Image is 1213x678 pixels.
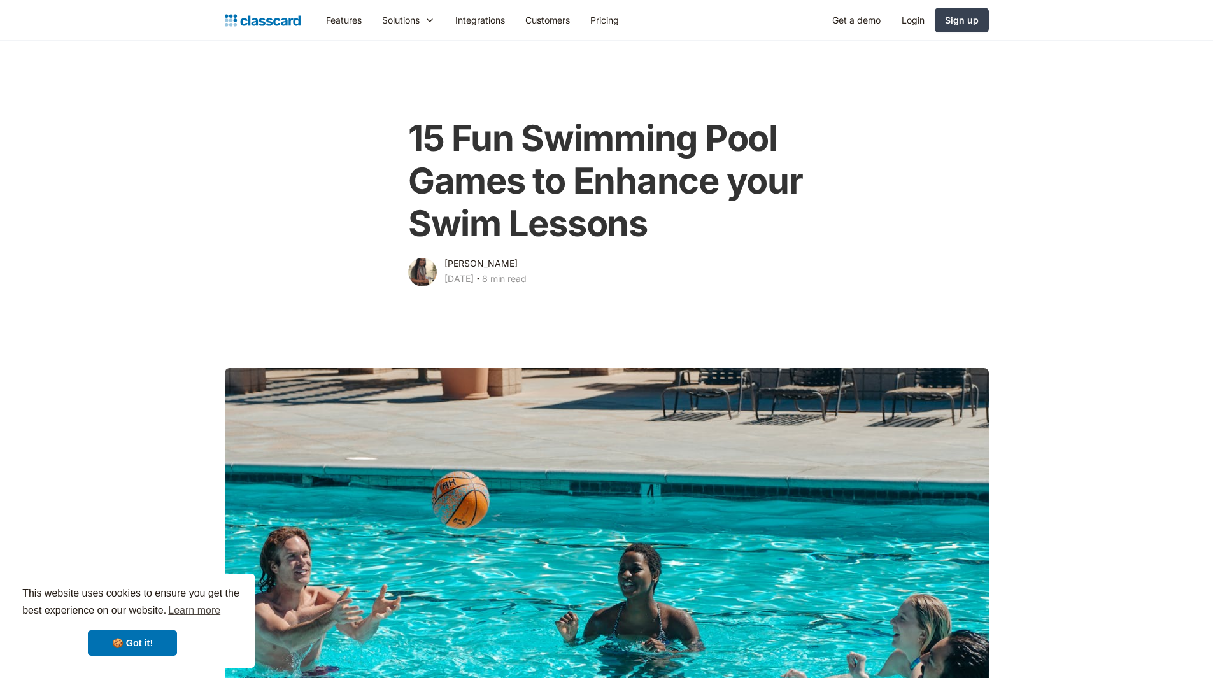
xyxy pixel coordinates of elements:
[474,271,482,289] div: ‧
[445,6,515,34] a: Integrations
[444,271,474,286] div: [DATE]
[580,6,629,34] a: Pricing
[945,13,979,27] div: Sign up
[382,13,420,27] div: Solutions
[891,6,935,34] a: Login
[225,11,301,29] a: home
[88,630,177,656] a: dismiss cookie message
[372,6,445,34] div: Solutions
[22,586,243,620] span: This website uses cookies to ensure you get the best experience on our website.
[482,271,527,286] div: 8 min read
[408,117,805,246] h1: 15 Fun Swimming Pool Games to Enhance your Swim Lessons
[166,601,222,620] a: learn more about cookies
[822,6,891,34] a: Get a demo
[316,6,372,34] a: Features
[10,574,255,668] div: cookieconsent
[935,8,989,32] a: Sign up
[444,256,518,271] div: [PERSON_NAME]
[515,6,580,34] a: Customers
